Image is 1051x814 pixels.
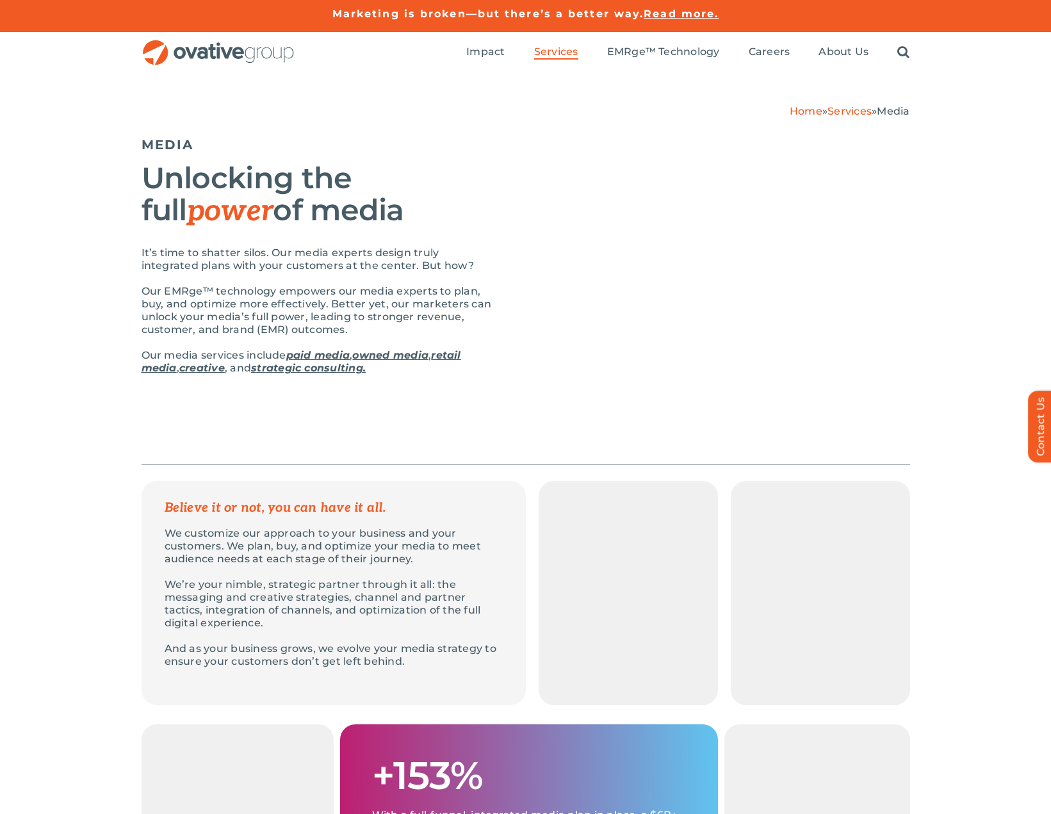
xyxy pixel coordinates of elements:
a: retail media [142,349,461,374]
h1: +153% [372,755,484,796]
p: We’re your nimble, strategic partner through it all: the messaging and creative strategies, chann... [165,578,503,630]
a: About Us [819,45,868,60]
a: owned media [352,349,428,361]
h2: Unlocking the full of media [142,162,494,227]
a: Impact [466,45,505,60]
a: Marketing is broken—but there’s a better way. [332,8,644,20]
p: Our media services include , , , , and [142,349,494,375]
a: creative [179,362,225,374]
img: Media – Grid 1 [731,481,910,705]
span: Media [877,105,909,117]
a: Read more. [644,8,719,20]
span: EMRge™ Technology [607,45,720,58]
p: It’s time to shatter silos. Our media experts design truly integrated plans with your customers a... [142,247,494,272]
h5: MEDIA [142,137,494,152]
a: Careers [749,45,790,60]
span: » » [790,105,910,117]
p: Believe it or not, you can have it all. [165,501,503,514]
nav: Menu [466,32,909,73]
a: OG_Full_horizontal_RGB [142,38,295,51]
a: strategic consulting. [251,362,366,374]
p: Our EMRge™ technology empowers our media experts to plan, buy, and optimize more effectively. Bet... [142,285,494,336]
span: Impact [466,45,505,58]
span: Services [534,45,578,58]
img: Media – Hero [526,131,910,387]
a: paid media [286,349,350,361]
a: Home [790,105,822,117]
p: And as your business grows, we evolve your media strategy to ensure your customers don’t get left... [165,642,503,668]
a: Services [827,105,872,117]
a: EMRge™ Technology [607,45,720,60]
em: power [187,193,273,229]
a: Services [534,45,578,60]
span: Careers [749,45,790,58]
ul: Post Filters [142,436,910,468]
span: About Us [819,45,868,58]
a: Search [897,45,909,60]
p: We customize our approach to your business and your customers. We plan, buy, and optimize your me... [165,527,503,566]
img: Media – Grid Quote 1 [539,481,718,705]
